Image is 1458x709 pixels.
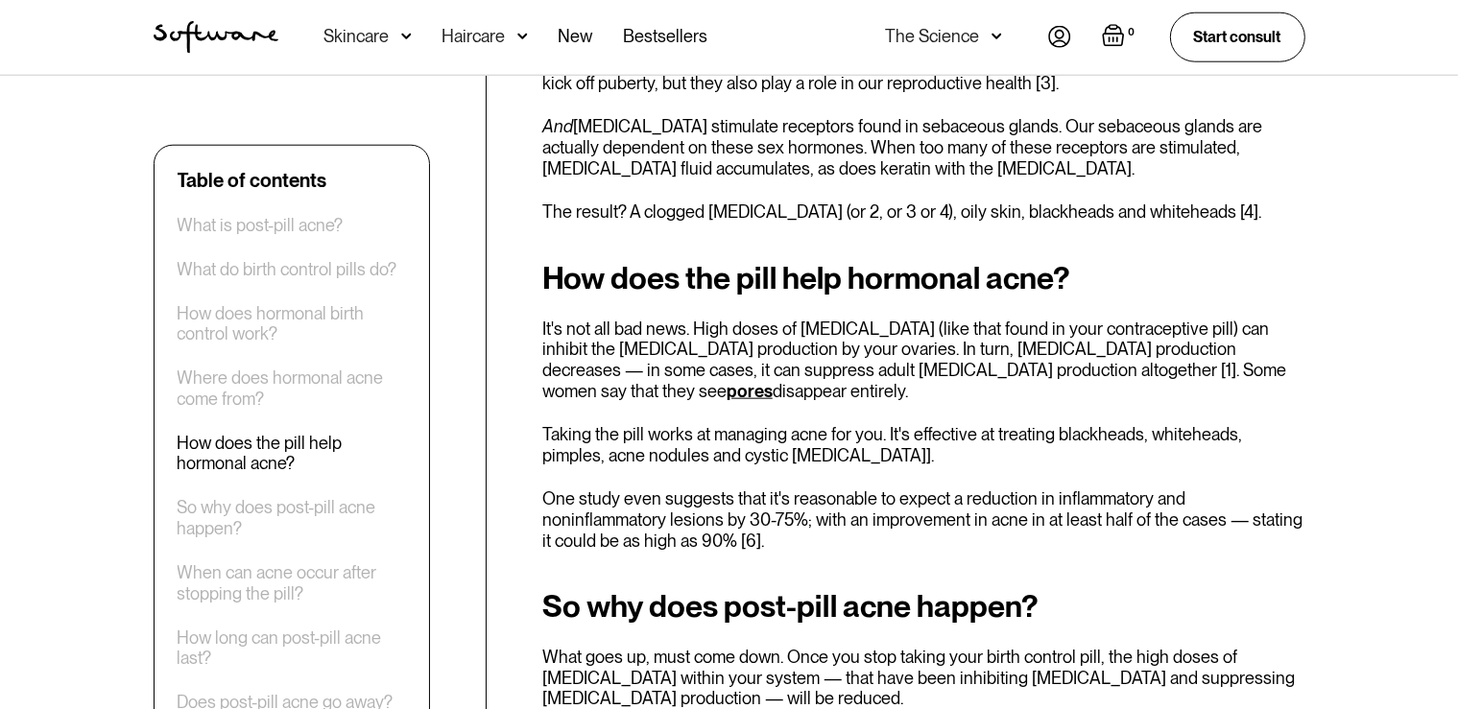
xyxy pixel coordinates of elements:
[178,168,327,191] div: Table of contents
[1170,12,1305,61] a: Start consult
[178,626,406,668] a: How long can post-pill acne last?
[154,21,278,54] img: Software Logo
[178,367,406,409] a: Where does hormonal acne come from?
[542,116,1305,178] p: [MEDICAL_DATA] stimulate receptors found in sebaceous glands. Our sebaceous glands are actually d...
[178,302,406,343] a: How does hormonal birth control work?
[517,27,528,46] img: arrow down
[542,201,1305,223] p: The result? A clogged [MEDICAL_DATA] (or 2, or 3 or 4), oily skin, blackheads and whiteheads [4].
[727,381,773,401] a: pores
[542,116,573,136] em: And
[1125,24,1139,41] div: 0
[401,27,412,46] img: arrow down
[442,27,506,46] div: Haircare
[178,561,406,603] a: When can acne occur after stopping the pill?
[886,27,980,46] div: The Science
[1102,24,1139,51] a: Open empty cart
[178,214,344,235] a: What is post-pill acne?
[324,27,390,46] div: Skincare
[542,261,1305,295] h2: How does the pill help hormonal acne?
[178,258,397,279] a: What do birth control pills do?
[542,589,1305,624] h2: So why does post-pill acne happen?
[542,647,1305,709] p: What goes up, must come down. Once you stop taking your birth control pill, the high doses of [ME...
[542,424,1305,465] p: Taking the pill works at managing acne for you. It's effective at treating blackheads, whiteheads...
[178,497,406,538] a: So why does post-pill acne happen?
[178,432,406,473] a: How does the pill help hormonal acne?
[542,319,1305,401] p: It's not all bad news. High doses of [MEDICAL_DATA] (like that found in your contraceptive pill) ...
[542,488,1305,551] p: One study even suggests that it's reasonable to expect a reduction in inflammatory and noninflamm...
[154,21,278,54] a: home
[992,27,1002,46] img: arrow down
